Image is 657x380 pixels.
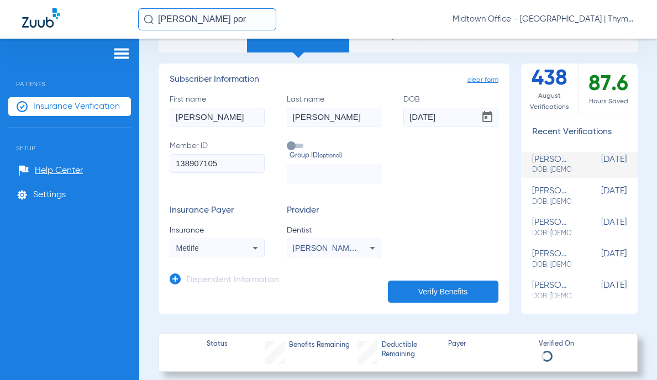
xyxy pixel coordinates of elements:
a: Help Center [18,165,83,176]
input: Search for patients [138,8,276,30]
span: Hours Saved [579,96,638,107]
span: Midtown Office - [GEOGRAPHIC_DATA] | Thyme Dental Care [453,14,635,25]
span: clear form [467,75,498,86]
div: [PERSON_NAME] [532,155,572,175]
span: Payer [448,340,529,350]
span: DOB: [DEMOGRAPHIC_DATA] [532,197,572,207]
span: [DATE] [571,218,627,238]
span: Status [207,340,228,350]
span: [PERSON_NAME] 1063790152 [293,244,402,252]
button: Verify Benefits [388,281,498,303]
div: [PERSON_NAME] [532,186,572,207]
div: [PERSON_NAME] [532,218,572,238]
small: (optional) [318,151,342,161]
div: [PERSON_NAME] [532,249,572,270]
span: [DATE] [571,155,627,175]
span: Insurance Verification [33,101,120,112]
input: Last name [287,108,382,126]
span: DOB: [DEMOGRAPHIC_DATA] [532,260,572,270]
span: Benefits Remaining [289,341,350,351]
h3: Insurance Payer [170,205,265,217]
h3: Recent Verifications [521,127,638,138]
span: Metlife [176,244,199,252]
span: [DATE] [571,186,627,207]
img: Search Icon [144,14,154,24]
h3: Dependent Information [186,275,279,286]
label: First name [170,94,265,126]
span: Insurance [170,225,265,236]
span: Settings [33,189,66,200]
input: Member ID [170,154,265,173]
input: First name [170,108,265,126]
span: Deductible Remaining [382,341,439,360]
label: Member ID [170,140,265,183]
img: hamburger-icon [113,47,130,60]
input: DOBOpen calendar [403,108,498,126]
label: DOB [403,94,498,126]
span: DOB: [DEMOGRAPHIC_DATA] [532,229,572,239]
span: Group ID [290,151,382,161]
div: 438 [521,64,580,113]
span: [DATE] [571,249,627,270]
label: Last name [287,94,382,126]
span: [DATE] [571,281,627,301]
h3: Subscriber Information [170,75,498,86]
span: DOB: [DEMOGRAPHIC_DATA] [532,165,572,175]
div: 87.6 [579,64,638,113]
span: August Verifications [521,91,579,113]
h3: Provider [287,205,382,217]
span: Verified On [539,340,619,350]
span: Patients [8,64,131,88]
span: Setup [8,128,131,152]
span: Help Center [35,165,83,176]
span: Dentist [287,225,382,236]
iframe: Chat Widget [602,327,657,380]
button: Open calendar [476,106,498,128]
img: Zuub Logo [22,8,60,28]
div: [PERSON_NAME] [532,281,572,301]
